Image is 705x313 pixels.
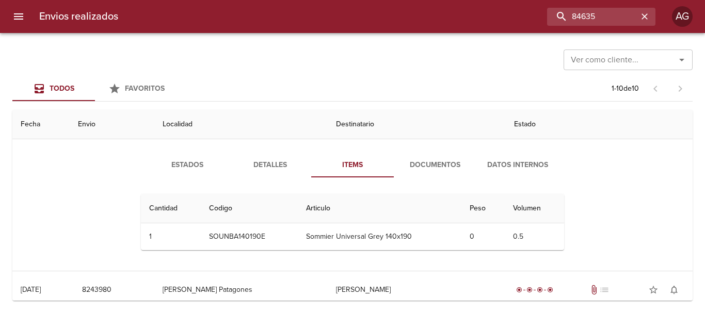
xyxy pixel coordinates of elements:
[154,110,328,139] th: Localidad
[643,83,668,93] span: Pagina anterior
[12,76,178,101] div: Tabs Envios
[50,84,74,93] span: Todos
[298,194,461,223] th: Articulo
[648,285,659,295] span: star_border
[82,284,111,296] span: 8243980
[669,285,679,295] span: notifications_none
[599,285,610,295] span: No tiene pedido asociado
[235,159,305,172] span: Detalles
[298,223,461,250] td: Sommier Universal Grey 140x190
[461,223,505,250] td: 0
[146,153,559,177] div: Tabs detalle de guia
[328,271,506,308] td: [PERSON_NAME]
[141,194,201,223] th: Cantidad
[39,8,118,25] h6: Envios realizados
[668,76,693,101] span: Pagina siguiente
[664,279,684,300] button: Activar notificaciones
[152,159,222,172] span: Estados
[400,159,470,172] span: Documentos
[526,287,533,293] span: radio_button_checked
[547,8,638,26] input: buscar
[514,285,555,295] div: Entregado
[516,287,522,293] span: radio_button_checked
[643,279,664,300] button: Agregar a favoritos
[672,6,693,27] div: Abrir información de usuario
[154,271,328,308] td: [PERSON_NAME] Patagones
[483,159,553,172] span: Datos Internos
[672,6,693,27] div: AG
[505,223,564,250] td: 0.5
[675,53,689,67] button: Abrir
[125,84,165,93] span: Favoritos
[70,110,154,139] th: Envio
[589,285,599,295] span: Tiene documentos adjuntos
[612,84,639,94] p: 1 - 10 de 10
[12,110,70,139] th: Fecha
[78,281,116,300] button: 8243980
[547,287,553,293] span: radio_button_checked
[141,223,201,250] td: 1
[201,194,298,223] th: Codigo
[317,159,388,172] span: Items
[21,285,41,294] div: [DATE]
[328,110,506,139] th: Destinatario
[6,4,31,29] button: menu
[537,287,543,293] span: radio_button_checked
[505,194,564,223] th: Volumen
[461,194,505,223] th: Peso
[141,194,564,250] table: Tabla de Items
[506,110,693,139] th: Estado
[201,223,298,250] td: SOUNBA140190E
